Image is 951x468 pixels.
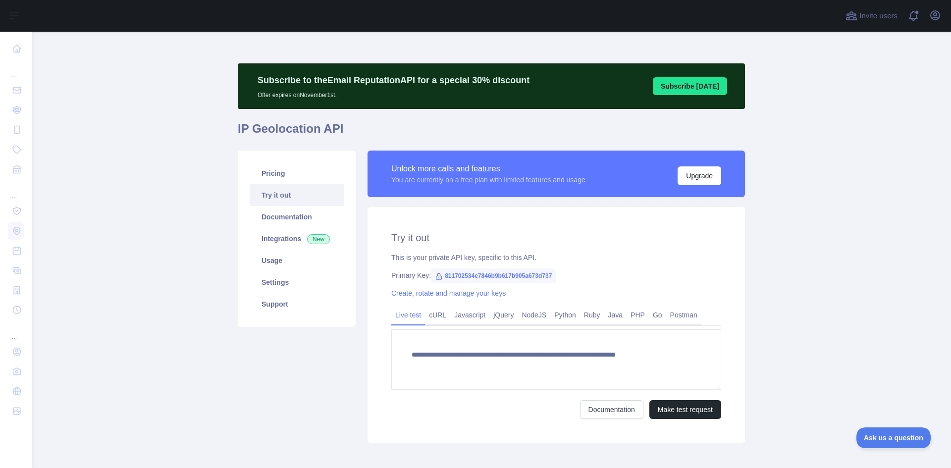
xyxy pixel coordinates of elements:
a: NodeJS [518,307,550,323]
a: cURL [425,307,450,323]
button: Make test request [649,400,721,419]
div: ... [8,180,24,200]
button: Upgrade [678,166,721,185]
a: Integrations New [250,228,344,250]
a: Go [649,307,666,323]
a: Ruby [580,307,604,323]
a: Python [550,307,580,323]
p: Subscribe to the Email Reputation API for a special 30 % discount [258,73,529,87]
iframe: Toggle Customer Support [856,427,931,448]
h2: Try it out [391,231,721,245]
a: Documentation [580,400,643,419]
button: Invite users [844,8,899,24]
a: PHP [627,307,649,323]
div: ... [8,59,24,79]
a: Create, rotate and manage your keys [391,289,506,297]
a: Try it out [250,184,344,206]
div: You are currently on a free plan with limited features and usage [391,175,585,185]
a: Live test [391,307,425,323]
a: Settings [250,271,344,293]
a: Pricing [250,162,344,184]
a: Documentation [250,206,344,228]
h1: IP Geolocation API [238,121,745,145]
a: Java [604,307,627,323]
a: Postman [666,307,701,323]
button: Subscribe [DATE] [653,77,727,95]
span: 811702534e7846b9b617b905a673d737 [431,268,556,283]
span: New [307,234,330,244]
p: Offer expires on November 1st. [258,87,529,99]
div: Primary Key: [391,270,721,280]
div: This is your private API key, specific to this API. [391,253,721,262]
div: ... [8,321,24,341]
a: Usage [250,250,344,271]
a: jQuery [489,307,518,323]
a: Javascript [450,307,489,323]
span: Invite users [859,10,898,22]
a: Support [250,293,344,315]
div: Unlock more calls and features [391,163,585,175]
